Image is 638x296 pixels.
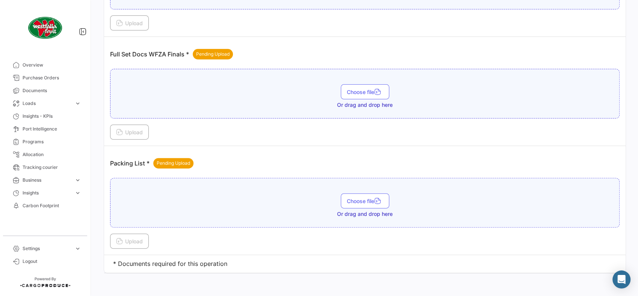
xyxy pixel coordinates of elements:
[23,190,71,196] span: Insights
[6,71,84,84] a: Purchase Orders
[116,20,143,26] span: Upload
[110,15,149,30] button: Upload
[23,164,81,171] span: Tracking courier
[110,234,149,249] button: Upload
[23,258,81,265] span: Logout
[74,100,81,107] span: expand_more
[347,198,383,204] span: Choose file
[6,199,84,212] a: Carbon Footprint
[110,158,194,168] p: Packing List *
[6,135,84,148] a: Programs
[196,51,230,58] span: Pending Upload
[6,123,84,135] a: Port Intelligence
[6,84,84,97] a: Documents
[23,138,81,145] span: Programs
[116,129,143,135] span: Upload
[23,100,71,107] span: Loads
[157,160,190,167] span: Pending Upload
[6,148,84,161] a: Allocation
[23,126,81,132] span: Port Intelligence
[116,238,143,244] span: Upload
[341,84,389,99] button: Choose file
[612,270,630,288] div: Abrir Intercom Messenger
[23,151,81,158] span: Allocation
[110,49,233,59] p: Full Set Docs WFZA Finals *
[347,89,383,95] span: Choose file
[110,124,149,140] button: Upload
[74,245,81,252] span: expand_more
[23,245,71,252] span: Settings
[23,113,81,120] span: Insights - KPIs
[23,177,71,184] span: Business
[337,101,393,109] span: Or drag and drop here
[23,62,81,68] span: Overview
[74,177,81,184] span: expand_more
[6,161,84,174] a: Tracking courier
[341,193,389,208] button: Choose file
[74,190,81,196] span: expand_more
[6,59,84,71] a: Overview
[6,110,84,123] a: Insights - KPIs
[26,9,64,47] img: client-50.png
[23,87,81,94] span: Documents
[337,210,393,218] span: Or drag and drop here
[23,74,81,81] span: Purchase Orders
[104,255,626,273] td: * Documents required for this operation
[23,202,81,209] span: Carbon Footprint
